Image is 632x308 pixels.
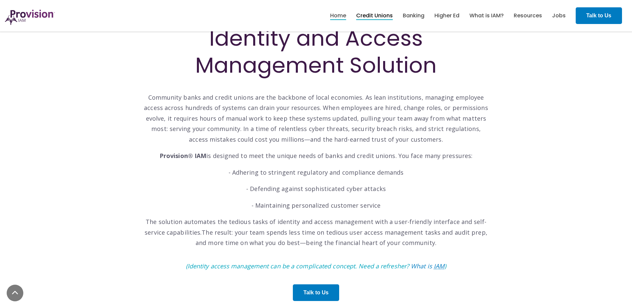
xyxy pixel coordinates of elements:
abbr: Identity Access Management [434,262,444,270]
strong: Talk to Us [304,290,328,295]
span: The solution automates the tedious tasks of identity and access management with a user-friendly i... [145,218,486,236]
a: Jobs [552,10,566,21]
img: ProvisionIAM-Logo-Purple [5,10,55,25]
strong: Talk to Us [586,13,611,18]
p: - Adhering to stringent regulatory and compliance demands [143,167,489,178]
p: - Defending against sophisticated cyber attacks [143,184,489,194]
a: Higher Ed [434,10,459,21]
a: Home [330,10,346,21]
p: is designed to meet the unique needs of banks and credit unions. You face many pressures: [143,151,489,161]
a: Banking [403,10,424,21]
p: - Maintaining personalized customer service [143,200,489,211]
a: What isIAM [411,262,444,270]
i: (Identity access management can be a complicated concept. Need a refresher? ) [186,262,446,270]
span: The result: your team spends less time on tedious user access management tasks and audit prep, an... [196,228,487,247]
a: What is IAM? [469,10,504,21]
a: Talk to Us [576,7,622,24]
a: Credit Unions [356,10,393,21]
a: Resources [514,10,542,21]
strong: Provision® IAM [160,152,206,160]
a: Talk to Us [293,284,339,301]
p: Community banks and credit unions are the backbone of local economies. As lean institutions, mana... [143,82,489,145]
nav: menu [325,5,571,26]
